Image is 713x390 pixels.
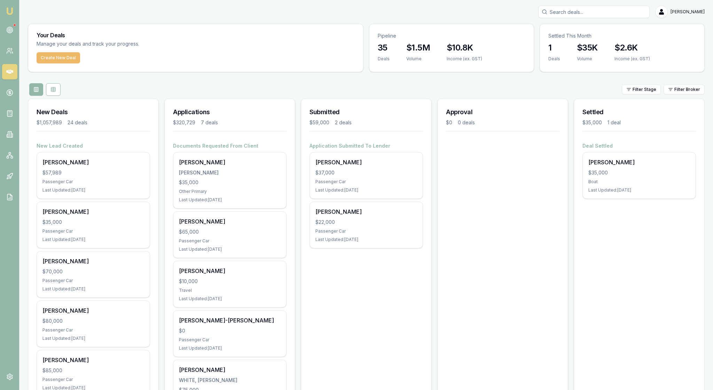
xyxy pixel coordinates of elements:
[446,119,452,126] div: $0
[378,42,390,53] h3: 35
[179,197,281,203] div: Last Updated: [DATE]
[315,179,417,185] div: Passenger Car
[42,286,144,292] div: Last Updated: [DATE]
[179,189,281,194] div: Other Primary
[315,228,417,234] div: Passenger Car
[68,119,87,126] div: 24 deals
[173,142,287,149] h4: Documents Requested From Client
[179,327,281,334] div: $0
[37,32,355,38] h3: Your Deals
[315,187,417,193] div: Last Updated: [DATE]
[42,179,144,185] div: Passenger Car
[179,247,281,252] div: Last Updated: [DATE]
[614,42,650,53] h3: $2.6K
[42,228,144,234] div: Passenger Car
[179,288,281,293] div: Travel
[42,158,144,166] div: [PERSON_NAME]
[179,337,281,343] div: Passenger Car
[582,119,602,126] div: $35,000
[37,40,215,48] p: Manage your deals and track your progress.
[633,87,656,92] span: Filter Stage
[538,6,650,18] input: Search deals
[42,306,144,315] div: [PERSON_NAME]
[37,142,150,149] h4: New Lead Created
[447,42,482,53] h3: $10.8K
[335,119,352,126] div: 2 deals
[37,119,62,126] div: $1,057,989
[179,296,281,302] div: Last Updated: [DATE]
[37,52,80,63] button: Create New Deal
[42,336,144,341] div: Last Updated: [DATE]
[588,158,690,166] div: [PERSON_NAME]
[179,366,281,374] div: [PERSON_NAME]
[42,268,144,275] div: $70,000
[406,56,430,62] div: Volume
[577,56,598,62] div: Volume
[378,32,525,39] p: Pipeline
[664,85,705,94] button: Filter Broker
[588,179,690,185] div: Boat
[179,158,281,166] div: [PERSON_NAME]
[315,169,417,176] div: $37,000
[179,267,281,275] div: [PERSON_NAME]
[179,228,281,235] div: $65,000
[173,119,195,126] div: $320,729
[406,42,430,53] h3: $1.5M
[447,56,482,62] div: Income (ex. GST)
[315,158,417,166] div: [PERSON_NAME]
[315,219,417,226] div: $22,000
[671,9,705,15] span: [PERSON_NAME]
[548,56,560,62] div: Deals
[42,377,144,382] div: Passenger Car
[42,187,144,193] div: Last Updated: [DATE]
[179,179,281,186] div: $35,000
[42,318,144,325] div: $80,000
[582,107,696,117] h3: Settled
[179,377,281,384] div: WHITE, [PERSON_NAME]
[201,119,218,126] div: 7 deals
[315,237,417,242] div: Last Updated: [DATE]
[42,257,144,265] div: [PERSON_NAME]
[179,278,281,285] div: $10,000
[42,219,144,226] div: $35,000
[310,107,423,117] h3: Submitted
[42,327,144,333] div: Passenger Car
[42,356,144,364] div: [PERSON_NAME]
[173,107,287,117] h3: Applications
[674,87,700,92] span: Filter Broker
[42,237,144,242] div: Last Updated: [DATE]
[179,316,281,325] div: [PERSON_NAME]-[PERSON_NAME]
[179,217,281,226] div: [PERSON_NAME]
[548,42,560,53] h3: 1
[37,107,150,117] h3: New Deals
[588,169,690,176] div: $35,000
[622,85,661,94] button: Filter Stage
[458,119,475,126] div: 0 deals
[548,32,696,39] p: Settled This Month
[608,119,621,126] div: 1 deal
[310,142,423,149] h4: Application Submitted To Lender
[42,367,144,374] div: $85,000
[614,56,650,62] div: Income (ex. GST)
[310,119,329,126] div: $59,000
[577,42,598,53] h3: $35K
[42,208,144,216] div: [PERSON_NAME]
[315,208,417,216] div: [PERSON_NAME]
[179,345,281,351] div: Last Updated: [DATE]
[446,107,559,117] h3: Approval
[179,238,281,244] div: Passenger Car
[6,7,14,15] img: emu-icon-u.png
[582,142,696,149] h4: Deal Settled
[42,169,144,176] div: $57,989
[588,187,690,193] div: Last Updated: [DATE]
[42,278,144,283] div: Passenger Car
[378,56,390,62] div: Deals
[179,169,281,176] div: [PERSON_NAME]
